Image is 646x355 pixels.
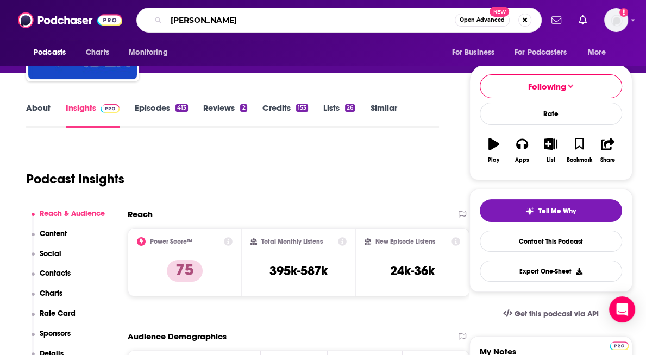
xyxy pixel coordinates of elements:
button: open menu [121,42,181,63]
button: Social [32,249,62,269]
div: Bookmark [566,157,592,163]
button: Open AdvancedNew [455,14,510,27]
button: Share [593,131,622,170]
button: Content [32,229,67,249]
button: open menu [444,42,508,63]
a: Show notifications dropdown [574,11,591,29]
a: Get this podcast via API [494,301,607,327]
a: Credits153 [262,103,308,128]
a: Pro website [610,340,629,350]
p: Social [40,249,61,258]
div: 153 [296,104,308,112]
div: Share [600,157,615,163]
span: Following [528,81,566,92]
h2: Power Score™ [150,238,192,245]
img: Podchaser Pro [610,341,629,350]
img: Podchaser - Follow, Share and Rate Podcasts [18,10,122,30]
span: Logged in as dmessina [604,8,628,32]
h3: 395k-587k [269,263,328,279]
p: Sponsors [40,329,71,338]
h1: Podcast Insights [26,171,124,187]
div: List [547,157,555,163]
div: Play [488,157,499,163]
a: Charts [79,42,116,63]
p: Reach & Audience [40,209,105,218]
h2: Total Monthly Listens [261,238,323,245]
p: Content [40,229,67,238]
a: Show notifications dropdown [547,11,566,29]
h2: Reach [128,209,153,219]
button: Play [480,131,508,170]
input: Search podcasts, credits, & more... [166,11,455,29]
img: User Profile [604,8,628,32]
button: tell me why sparkleTell Me Why [480,199,622,222]
button: open menu [507,42,582,63]
button: open menu [26,42,80,63]
p: Charts [40,289,62,298]
span: For Business [451,45,494,60]
span: Monitoring [129,45,167,60]
img: tell me why sparkle [525,207,534,215]
span: Podcasts [34,45,66,60]
button: Contacts [32,269,71,289]
a: About [26,103,51,128]
button: open menu [580,42,620,63]
img: Podchaser Pro [101,104,120,113]
h2: Audience Demographics [128,331,227,341]
button: Sponsors [32,329,71,349]
span: Open Advanced [460,17,505,23]
div: Search podcasts, credits, & more... [136,8,542,33]
button: Reach & Audience [32,209,105,229]
p: Rate Card [40,309,76,318]
span: Get this podcast via API [514,309,598,319]
button: List [536,131,565,170]
div: Open Intercom Messenger [609,296,635,322]
h3: 24k-36k [390,263,435,279]
p: 75 [167,260,203,282]
div: 2 [240,104,247,112]
button: Rate Card [32,309,76,329]
span: More [588,45,606,60]
a: InsightsPodchaser Pro [66,103,120,128]
button: Show profile menu [604,8,628,32]
button: Following [480,74,622,98]
a: Lists26 [323,103,355,128]
div: 413 [175,104,188,112]
div: Rate [480,103,622,125]
button: Export One-Sheet [480,261,622,282]
div: Apps [515,157,529,163]
p: Contacts [40,269,71,278]
span: For Podcasters [515,45,567,60]
a: Episodes413 [135,103,188,128]
span: Charts [86,45,109,60]
button: Bookmark [565,131,593,170]
div: 26 [345,104,355,112]
svg: Add a profile image [619,8,628,17]
span: New [490,7,509,17]
button: Apps [508,131,536,170]
a: Similar [370,103,397,128]
button: Charts [32,289,63,309]
a: Reviews2 [203,103,247,128]
span: Tell Me Why [538,207,576,215]
a: Contact This Podcast [480,231,622,252]
h2: New Episode Listens [375,238,435,245]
